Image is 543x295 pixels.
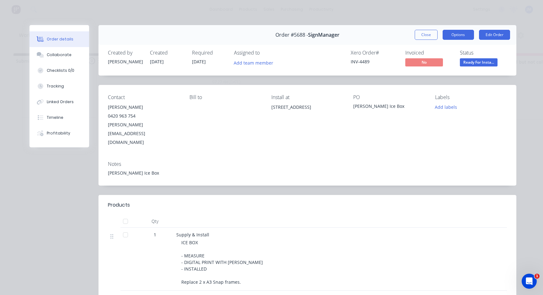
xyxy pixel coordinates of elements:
[271,94,343,100] div: Install at
[189,94,261,100] div: Bill to
[275,32,308,38] span: Order #5688 -
[435,94,507,100] div: Labels
[353,94,425,100] div: PO
[522,274,537,289] iframe: Intercom live chat
[535,274,540,279] span: 1
[405,50,452,56] div: Invoiced
[443,30,474,40] button: Options
[108,112,180,120] div: 0420 963 754
[150,59,164,65] span: [DATE]
[29,31,89,47] button: Order details
[47,52,72,58] div: Collaborate
[230,58,276,67] button: Add team member
[308,32,339,38] span: SignManager
[150,50,184,56] div: Created
[271,103,343,112] div: [STREET_ADDRESS]
[29,110,89,125] button: Timeline
[108,201,130,209] div: Products
[47,115,63,120] div: Timeline
[108,94,180,100] div: Contact
[108,120,180,147] div: [PERSON_NAME][EMAIL_ADDRESS][DOMAIN_NAME]
[479,30,510,40] button: Edit Order
[234,58,277,67] button: Add team member
[29,125,89,141] button: Profitability
[353,103,425,112] div: [PERSON_NAME] Ice Box
[351,58,398,65] div: INV-4489
[234,50,297,56] div: Assigned to
[108,103,180,147] div: [PERSON_NAME]0420 963 754[PERSON_NAME][EMAIL_ADDRESS][DOMAIN_NAME]
[405,58,443,66] span: No
[192,59,206,65] span: [DATE]
[47,130,70,136] div: Profitability
[29,78,89,94] button: Tracking
[154,231,156,238] span: 1
[432,103,460,111] button: Add labels
[108,103,180,112] div: [PERSON_NAME]
[271,103,343,123] div: [STREET_ADDRESS]
[181,240,263,285] span: ICE BOX - MEASURE - DIGITAL PRINT WITH [PERSON_NAME] - INSTALLED Replace 2 x A3 Snap frames.
[108,58,142,65] div: [PERSON_NAME]
[29,94,89,110] button: Linked Orders
[47,68,74,73] div: Checklists 0/0
[460,58,498,68] button: Ready For Insta...
[29,47,89,63] button: Collaborate
[176,232,209,238] span: Supply & Install
[47,83,64,89] div: Tracking
[47,99,74,105] div: Linked Orders
[108,50,142,56] div: Created by
[29,63,89,78] button: Checklists 0/0
[351,50,398,56] div: Xero Order #
[192,50,226,56] div: Required
[47,36,73,42] div: Order details
[460,58,498,66] span: Ready For Insta...
[108,161,507,167] div: Notes
[136,215,174,228] div: Qty
[460,50,507,56] div: Status
[415,30,438,40] button: Close
[108,170,507,176] div: [PERSON_NAME] Ice Box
